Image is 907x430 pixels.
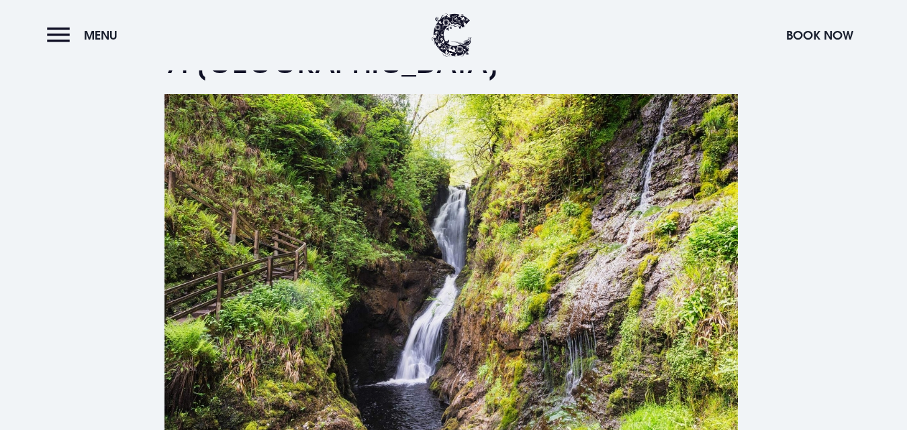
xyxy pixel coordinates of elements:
[432,13,472,57] img: Clandeboye Lodge
[84,28,117,43] span: Menu
[164,45,743,80] h2: 7. [GEOGRAPHIC_DATA]
[47,21,124,50] button: Menu
[779,21,860,50] button: Book Now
